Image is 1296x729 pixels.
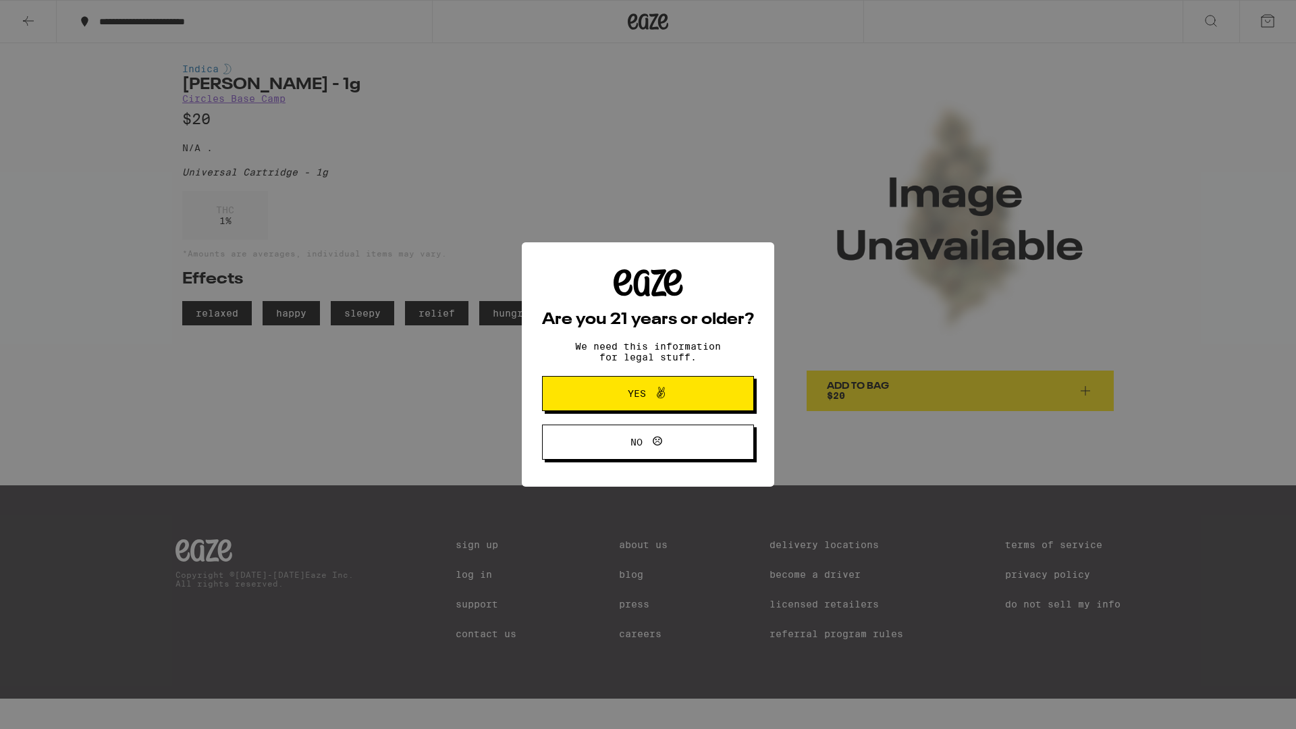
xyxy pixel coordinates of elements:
[628,389,646,398] span: Yes
[542,312,754,328] h2: Are you 21 years or older?
[542,376,754,411] button: Yes
[630,437,643,447] span: No
[542,425,754,460] button: No
[564,341,732,362] p: We need this information for legal stuff.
